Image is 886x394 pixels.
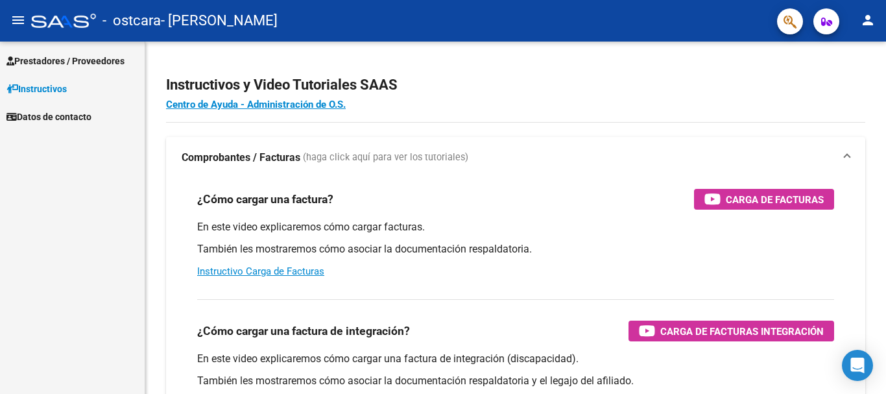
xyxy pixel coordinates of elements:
mat-expansion-panel-header: Comprobantes / Facturas (haga click aquí para ver los tutoriales) [166,137,865,179]
a: Centro de Ayuda - Administración de O.S. [166,99,346,110]
button: Carga de Facturas [694,189,834,210]
h2: Instructivos y Video Tutoriales SAAS [166,73,865,97]
span: Prestadores / Proveedores [6,54,125,68]
span: - ostcara [102,6,161,35]
mat-icon: person [860,12,876,28]
p: También les mostraremos cómo asociar la documentación respaldatoria. [197,242,834,256]
div: Open Intercom Messenger [842,350,873,381]
strong: Comprobantes / Facturas [182,151,300,165]
span: Carga de Facturas [726,191,824,208]
h3: ¿Cómo cargar una factura de integración? [197,322,410,340]
mat-icon: menu [10,12,26,28]
span: - [PERSON_NAME] [161,6,278,35]
span: Datos de contacto [6,110,91,124]
a: Instructivo Carga de Facturas [197,265,324,277]
button: Carga de Facturas Integración [629,321,834,341]
span: (haga click aquí para ver los tutoriales) [303,151,468,165]
h3: ¿Cómo cargar una factura? [197,190,333,208]
p: También les mostraremos cómo asociar la documentación respaldatoria y el legajo del afiliado. [197,374,834,388]
span: Instructivos [6,82,67,96]
span: Carga de Facturas Integración [660,323,824,339]
p: En este video explicaremos cómo cargar facturas. [197,220,834,234]
p: En este video explicaremos cómo cargar una factura de integración (discapacidad). [197,352,834,366]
